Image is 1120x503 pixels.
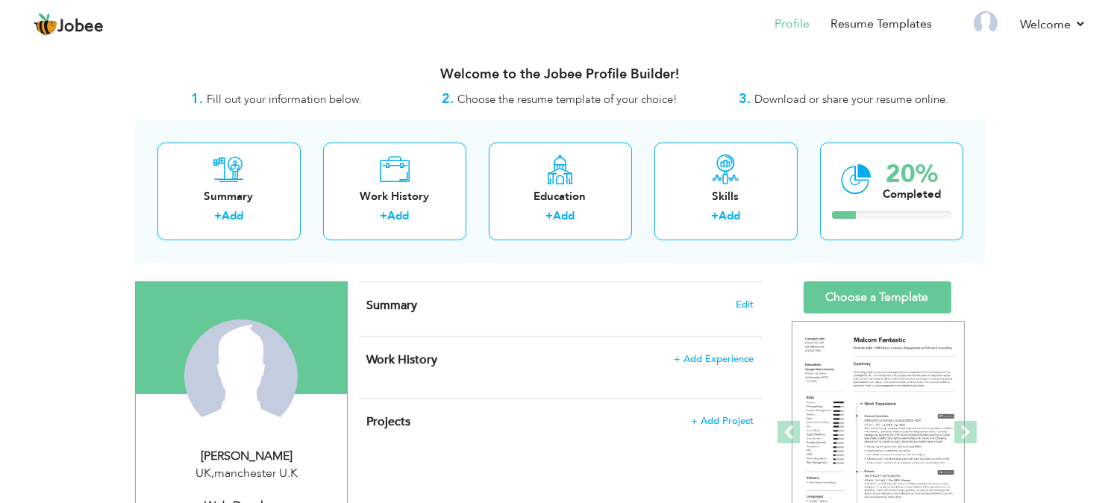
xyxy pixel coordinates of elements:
span: Edit [736,299,754,310]
span: Download or share your resume online. [754,92,948,107]
h4: This helps to highlight the project, tools and skills you have worked on. [366,414,753,429]
a: Resume Templates [830,16,932,33]
label: + [380,208,387,224]
span: Fill out your information below. [207,92,362,107]
a: Jobee [34,13,104,37]
img: jobee.io [34,13,57,37]
div: Work History [335,189,454,204]
span: + Add Project [691,416,754,426]
div: Completed [883,187,942,202]
label: + [711,208,719,224]
a: Choose a Template [804,281,951,313]
strong: 1. [191,90,203,108]
img: Muhammad Shoaib Nazir [184,319,298,433]
a: Add [387,208,409,223]
span: Summary [366,297,417,313]
div: Skills [666,189,786,204]
h4: Adding a summary is a quick and easy way to highlight your experience and interests. [366,298,753,313]
span: Work History [366,352,437,368]
a: Add [553,208,575,223]
a: Welcome [1020,16,1086,34]
strong: 2. [442,90,454,108]
h3: Welcome to the Jobee Profile Builder! [135,67,986,82]
a: Add [719,208,740,223]
span: + Add Experience [674,354,754,364]
span: Jobee [57,19,104,35]
span: Choose the resume template of your choice! [458,92,678,107]
div: 20% [883,162,942,187]
label: + [545,208,553,224]
a: Add [222,208,243,223]
h4: This helps to show the companies you have worked for. [366,352,753,367]
strong: 3. [739,90,751,108]
label: + [214,208,222,224]
span: , [211,465,214,481]
img: Profile Img [974,11,998,35]
div: UK manchester U.K [147,465,347,482]
div: Summary [169,189,289,204]
span: Projects [366,413,410,430]
div: [PERSON_NAME] [147,448,347,465]
div: Education [501,189,620,204]
a: Profile [775,16,810,33]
